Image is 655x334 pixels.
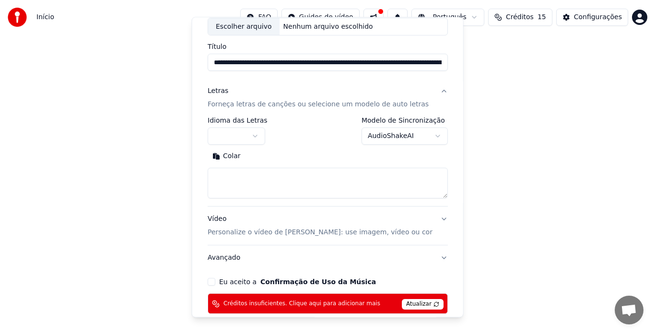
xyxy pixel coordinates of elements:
button: Avançado [208,246,448,271]
button: LetrasForneça letras de canções ou selecione um modelo de auto letras [208,79,448,117]
div: Escolher arquivo [208,18,280,35]
div: Letras [208,87,228,96]
label: Idioma das Letras [208,117,268,124]
span: Atualizar [402,299,444,310]
label: Eu aceito a [219,279,376,286]
div: Nenhum arquivo escolhido [279,22,376,32]
div: Vídeo [208,215,433,238]
p: Forneça letras de canções ou selecione um modelo de auto letras [208,100,429,110]
button: VídeoPersonalize o vídeo de [PERSON_NAME]: use imagem, vídeo ou cor [208,207,448,245]
div: LetrasForneça letras de canções ou selecione um modelo de auto letras [208,117,448,207]
label: Título [208,44,448,50]
button: Eu aceito a [260,279,376,286]
p: Personalize o vídeo de [PERSON_NAME]: use imagem, vídeo ou cor [208,228,433,238]
button: Colar [208,149,246,164]
span: Créditos insuficientes. Clique aqui para adicionar mais [223,300,380,308]
label: Modelo de Sincronização [361,117,447,124]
